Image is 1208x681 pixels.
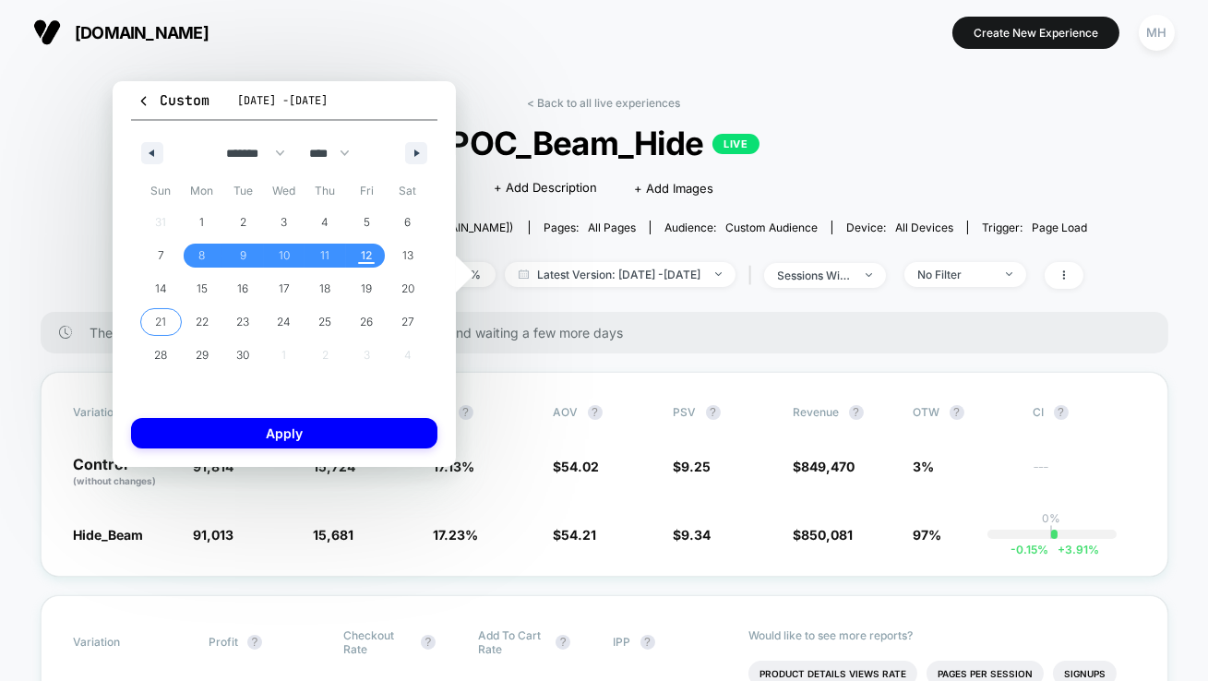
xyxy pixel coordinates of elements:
[264,239,305,272] button: 10
[277,305,291,339] span: 24
[401,305,414,339] span: 27
[1050,525,1054,539] p: |
[495,179,598,197] span: + Add Description
[237,272,248,305] span: 16
[28,18,214,47] button: [DOMAIN_NAME]
[554,527,597,543] span: $
[387,176,428,206] span: Sat
[182,305,223,339] button: 22
[182,339,223,372] button: 29
[505,262,736,287] span: Latest Version: [DATE] - [DATE]
[140,272,182,305] button: 14
[361,272,372,305] span: 19
[209,635,238,649] span: Profit
[305,206,346,239] button: 4
[802,527,854,543] span: 850,081
[131,418,437,448] button: Apply
[914,459,935,474] span: 3%
[320,272,331,305] span: 18
[554,405,579,419] span: AOV
[674,527,712,543] span: $
[1034,461,1135,488] span: ---
[635,181,714,196] span: + Add Images
[346,239,388,272] button: 12
[305,176,346,206] span: Thu
[712,134,759,154] p: LIVE
[1058,543,1065,556] span: +
[305,305,346,339] button: 25
[343,628,412,656] span: Checkout Rate
[346,206,388,239] button: 5
[588,221,636,234] span: all pages
[346,305,388,339] button: 26
[236,339,249,372] span: 30
[90,325,1131,340] span: There are still no statistically significant results. We recommend waiting a few more days
[364,206,370,239] span: 5
[346,272,388,305] button: 19
[236,305,249,339] span: 23
[74,475,157,486] span: (without changes)
[519,269,529,279] img: calendar
[75,23,209,42] span: [DOMAIN_NAME]
[725,221,818,234] span: Custom Audience
[33,18,61,46] img: Visually logo
[1133,14,1180,52] button: MH
[674,459,712,474] span: $
[706,405,721,420] button: ?
[137,91,209,110] span: Custom
[404,206,411,239] span: 6
[421,635,436,650] button: ?
[434,459,475,474] span: 17.13 %
[866,273,872,277] img: end
[155,305,166,339] span: 21
[387,206,428,239] button: 6
[950,405,964,420] button: ?
[264,176,305,206] span: Wed
[952,17,1119,49] button: Create New Experience
[715,272,722,276] img: end
[1006,272,1012,276] img: end
[222,305,264,339] button: 23
[155,272,167,305] span: 14
[794,459,855,474] span: $
[895,221,953,234] span: all devices
[640,635,655,650] button: ?
[182,272,223,305] button: 15
[914,405,1015,420] span: OTW
[194,527,234,543] span: 91,013
[1034,405,1135,420] span: CI
[802,459,855,474] span: 849,470
[982,221,1087,234] div: Trigger:
[562,527,597,543] span: 54.21
[588,405,603,420] button: ?
[614,635,631,649] span: IPP
[240,206,246,239] span: 2
[319,305,332,339] span: 25
[222,272,264,305] button: 16
[140,339,182,372] button: 28
[140,239,182,272] button: 7
[387,272,428,305] button: 20
[279,272,290,305] span: 17
[169,124,1039,162] span: POC_Beam_Hide
[74,405,175,420] span: Variation
[199,206,204,239] span: 1
[74,527,144,543] span: Hide_Beam
[387,239,428,272] button: 13
[314,527,354,543] span: 15,681
[918,268,992,281] div: No Filter
[554,459,600,474] span: $
[1032,221,1087,234] span: Page Load
[222,206,264,239] button: 2
[849,405,864,420] button: ?
[197,272,208,305] span: 15
[387,305,428,339] button: 27
[222,239,264,272] button: 9
[664,221,818,234] div: Audience:
[264,272,305,305] button: 17
[182,206,223,239] button: 1
[182,176,223,206] span: Mon
[247,635,262,650] button: ?
[478,628,546,656] span: Add To Cart Rate
[281,206,287,239] span: 3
